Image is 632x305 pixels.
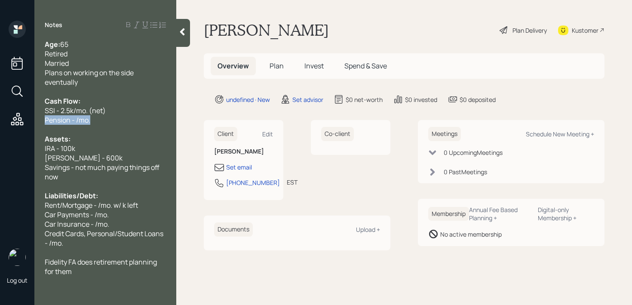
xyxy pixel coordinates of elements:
[60,40,68,49] span: 65
[45,229,165,248] span: Credit Cards, Personal/Student Loans - /mo.
[9,249,26,266] img: retirable_logo.png
[45,257,158,276] span: Fidelity FA does retirement planning for them
[444,148,503,157] div: 0 Upcoming Meeting s
[45,115,90,125] span: Pension - /mo.
[226,163,252,172] div: Set email
[45,40,60,49] span: Age:
[405,95,437,104] div: $0 invested
[45,153,123,163] span: [PERSON_NAME] - 600k
[444,167,487,176] div: 0 Past Meeting s
[460,95,496,104] div: $0 deposited
[45,96,80,106] span: Cash Flow:
[45,134,71,144] span: Assets:
[469,206,531,222] div: Annual Fee Based Planning +
[45,163,161,182] span: Savings - not much paying things off now
[218,61,249,71] span: Overview
[45,49,67,59] span: Retired
[7,276,28,284] div: Log out
[428,127,461,141] h6: Meetings
[45,21,62,29] label: Notes
[45,144,75,153] span: IRA - 100k
[321,127,354,141] h6: Co-client
[356,225,380,234] div: Upload +
[346,95,383,104] div: $0 net-worth
[428,207,469,221] h6: Membership
[292,95,323,104] div: Set advisor
[538,206,594,222] div: Digital-only Membership +
[204,21,329,40] h1: [PERSON_NAME]
[287,178,298,187] div: EST
[304,61,324,71] span: Invest
[45,200,138,210] span: Rent/Mortgage - /mo. w/ k left
[45,106,106,115] span: SSI - 2.5k/mo. (net)
[270,61,284,71] span: Plan
[45,219,109,229] span: Car Insurance - /mo.
[45,68,135,87] span: Plans on working on the side eventually
[572,26,598,35] div: Kustomer
[214,127,237,141] h6: Client
[262,130,273,138] div: Edit
[226,95,270,104] div: undefined · New
[45,210,109,219] span: Car Payments - /mo.
[214,222,253,237] h6: Documents
[226,178,280,187] div: [PHONE_NUMBER]
[45,59,69,68] span: Married
[344,61,387,71] span: Spend & Save
[440,230,502,239] div: No active membership
[45,191,98,200] span: Liabilities/Debt:
[512,26,547,35] div: Plan Delivery
[526,130,594,138] div: Schedule New Meeting +
[214,148,273,155] h6: [PERSON_NAME]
